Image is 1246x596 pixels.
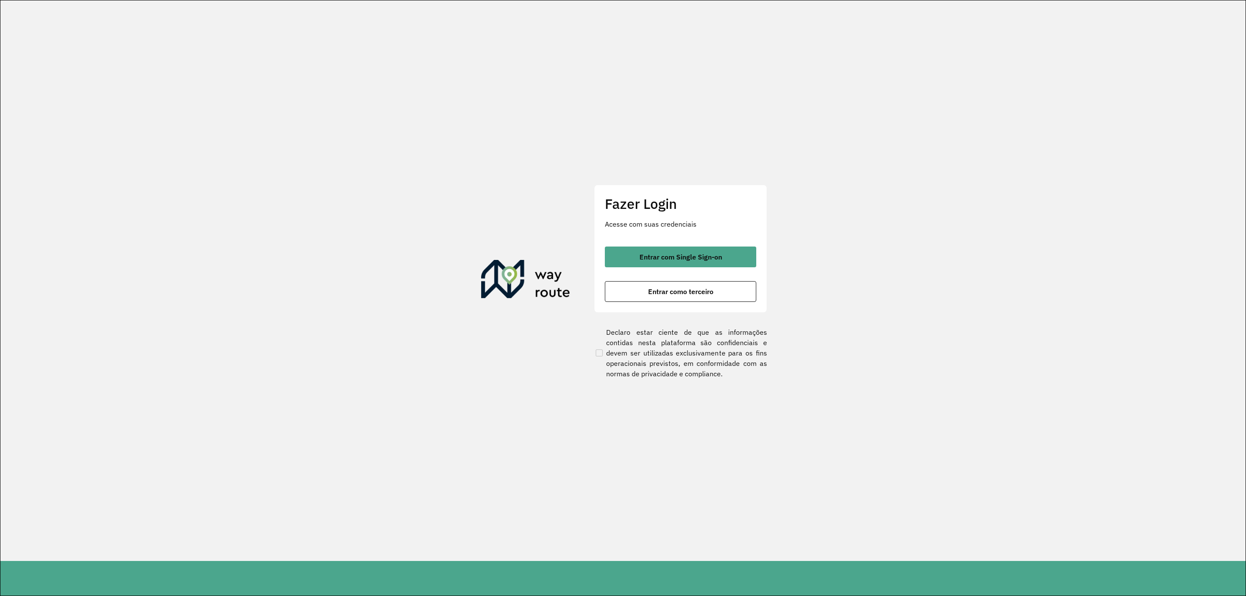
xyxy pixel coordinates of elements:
span: Entrar como terceiro [648,288,713,295]
label: Declaro estar ciente de que as informações contidas nesta plataforma são confidenciais e devem se... [594,327,767,379]
p: Acesse com suas credenciais [605,219,756,229]
span: Entrar com Single Sign-on [639,253,722,260]
h2: Fazer Login [605,195,756,212]
img: Roteirizador AmbevTech [481,260,570,301]
button: button [605,247,756,267]
button: button [605,281,756,302]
